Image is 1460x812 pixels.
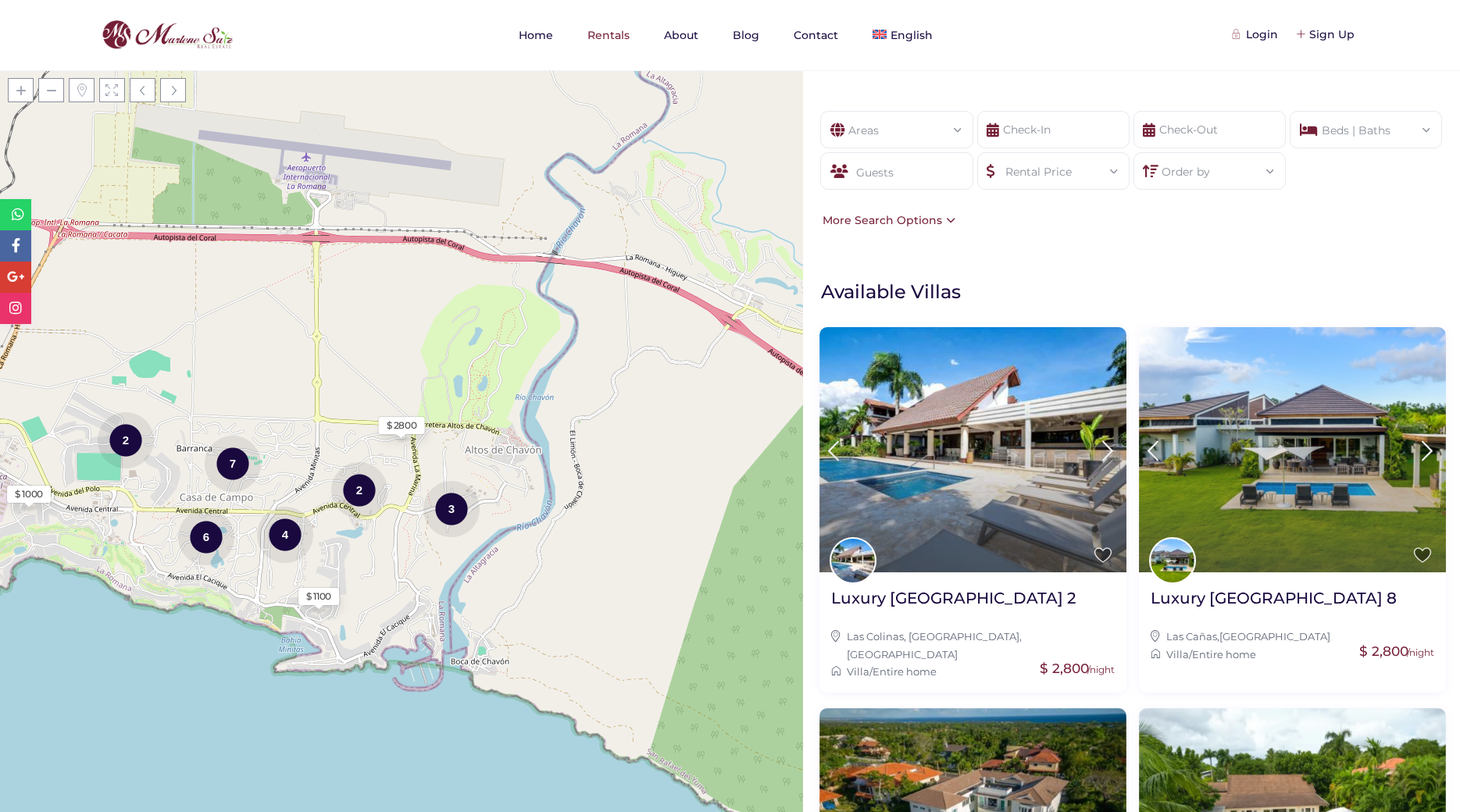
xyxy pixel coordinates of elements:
h1: Available Villas [821,280,1452,304]
div: 4 [257,505,313,564]
div: Beds | Baths [1302,112,1430,139]
a: Las Colinas, [GEOGRAPHIC_DATA] [847,630,1019,643]
div: 3 [423,479,480,538]
img: Luxury Villa Colinas 2 [819,327,1126,572]
div: / [831,663,1115,680]
span: English [891,28,933,42]
div: 6 [178,507,234,566]
input: Check-Out [1133,111,1286,148]
a: Entire home [1192,648,1256,661]
a: Villa [1166,648,1189,661]
div: / [1151,646,1434,663]
div: 2 [98,411,154,469]
a: Luxury [GEOGRAPHIC_DATA] 8 [1151,588,1397,620]
a: [GEOGRAPHIC_DATA] [847,648,958,661]
h2: Luxury [GEOGRAPHIC_DATA] 2 [831,588,1076,608]
div: Sign Up [1298,26,1355,43]
h2: Luxury [GEOGRAPHIC_DATA] 8 [1151,588,1397,608]
div: $ 2800 [387,418,417,433]
div: Login [1234,26,1278,43]
div: Areas [833,112,960,139]
div: , [1151,628,1434,645]
img: Luxury Villa Cañas 8 [1139,327,1446,572]
a: Luxury [GEOGRAPHIC_DATA] 2 [831,588,1076,620]
div: 2 [331,461,387,519]
img: logo [98,16,237,54]
div: Order by [1146,153,1273,180]
div: More Search Options [819,212,955,229]
div: $ 1000 [15,487,43,501]
div: $ 1100 [306,589,331,604]
input: Check-In [977,111,1130,148]
a: Villa [847,665,869,678]
a: Las Cañas [1166,630,1217,643]
div: Guests [820,152,973,190]
div: 7 [205,434,261,493]
a: [GEOGRAPHIC_DATA] [1219,630,1330,643]
div: Rental Price [990,153,1117,180]
div: , [831,628,1115,663]
div: Loading Maps [284,219,519,301]
a: Entire home [873,665,937,678]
